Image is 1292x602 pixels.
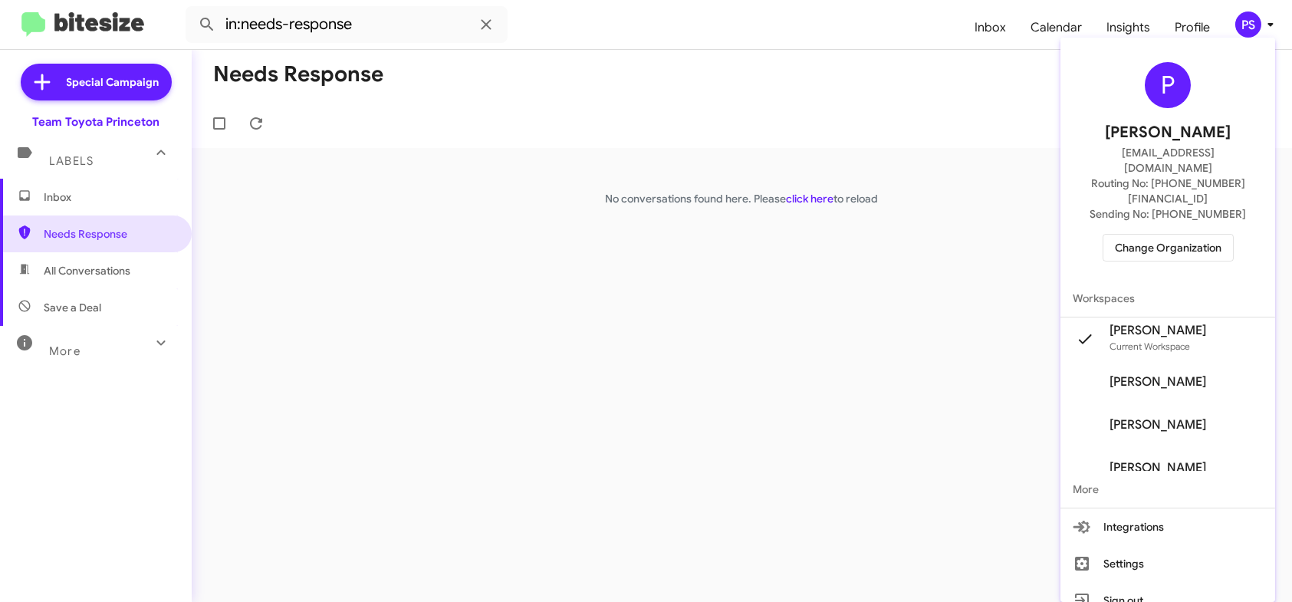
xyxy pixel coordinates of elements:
span: Change Organization [1115,235,1221,261]
span: [PERSON_NAME] [1105,120,1231,145]
span: [PERSON_NAME] [1110,460,1206,475]
span: Current Workspace [1110,340,1190,352]
div: P [1145,62,1191,108]
span: More [1060,471,1275,508]
button: Integrations [1060,508,1275,545]
button: Settings [1060,545,1275,582]
span: Workspaces [1060,280,1275,317]
span: Routing No: [PHONE_NUMBER][FINANCIAL_ID] [1079,176,1257,206]
span: [PERSON_NAME] [1110,323,1206,338]
span: [PERSON_NAME] [1110,417,1206,433]
span: [PERSON_NAME] [1110,374,1206,390]
span: Sending No: [PHONE_NUMBER] [1090,206,1246,222]
span: [EMAIL_ADDRESS][DOMAIN_NAME] [1079,145,1257,176]
button: Change Organization [1103,234,1234,262]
